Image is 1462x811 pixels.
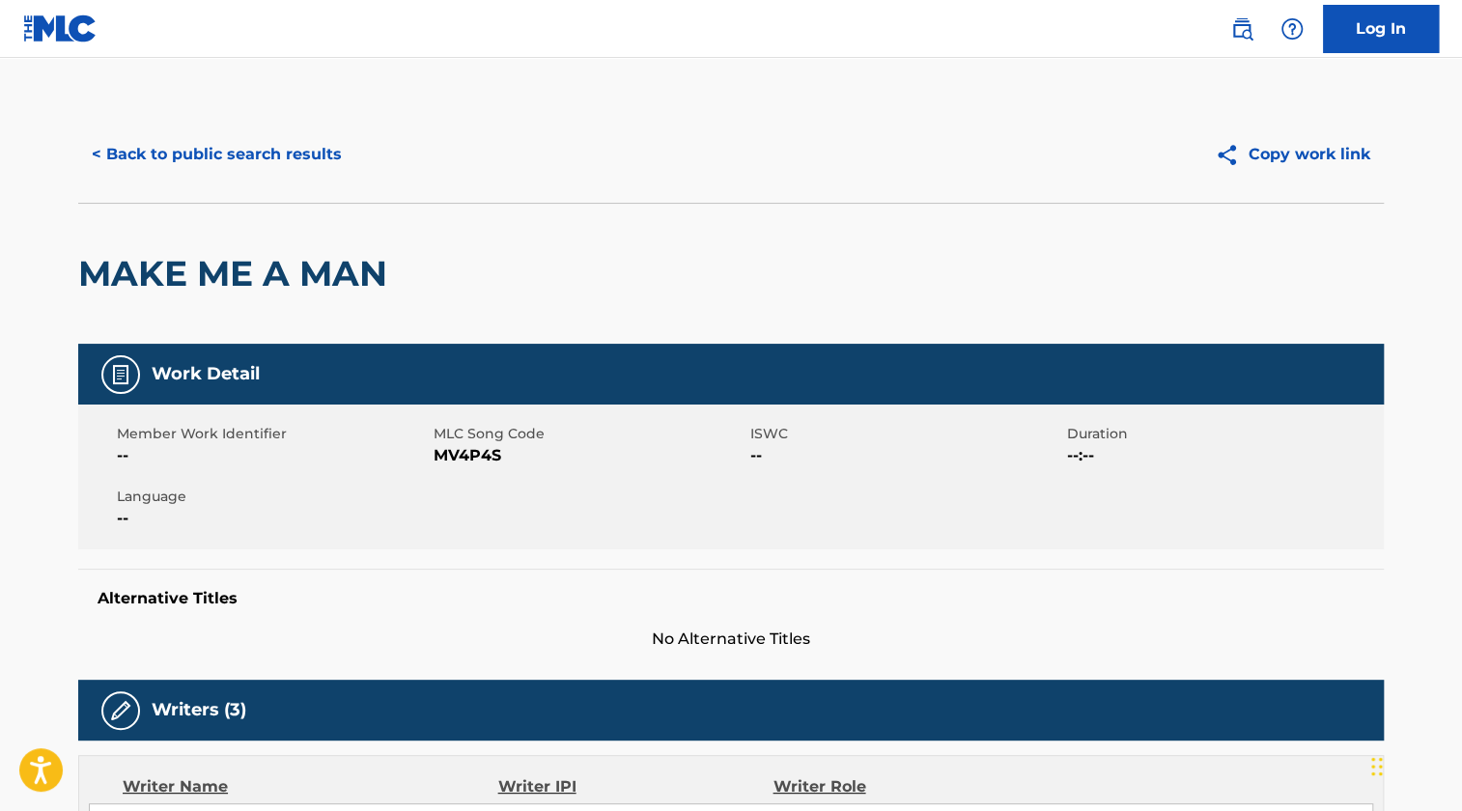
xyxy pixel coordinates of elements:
h5: Work Detail [152,363,260,385]
span: ISWC [750,424,1062,444]
img: help [1280,17,1304,41]
a: Log In [1323,5,1439,53]
img: Writers [109,699,132,722]
span: Duration [1067,424,1379,444]
h5: Writers (3) [152,699,246,721]
span: --:-- [1067,444,1379,467]
div: Writer IPI [498,775,773,798]
div: Help [1273,10,1311,48]
button: Copy work link [1201,130,1384,179]
img: Work Detail [109,363,132,386]
span: MV4P4S [434,444,745,467]
img: search [1230,17,1253,41]
div: Writer Role [773,775,1023,798]
span: MLC Song Code [434,424,745,444]
span: No Alternative Titles [78,628,1384,651]
span: Language [117,487,429,507]
h2: MAKE ME A MAN [78,252,397,295]
img: Copy work link [1215,143,1249,167]
div: Writer Name [123,775,498,798]
img: MLC Logo [23,14,98,42]
span: -- [750,444,1062,467]
div: Drag [1371,738,1383,796]
span: Member Work Identifier [117,424,429,444]
span: -- [117,444,429,467]
iframe: Chat Widget [1365,718,1462,811]
h5: Alternative Titles [98,589,1364,608]
button: < Back to public search results [78,130,355,179]
a: Public Search [1223,10,1261,48]
span: -- [117,507,429,530]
